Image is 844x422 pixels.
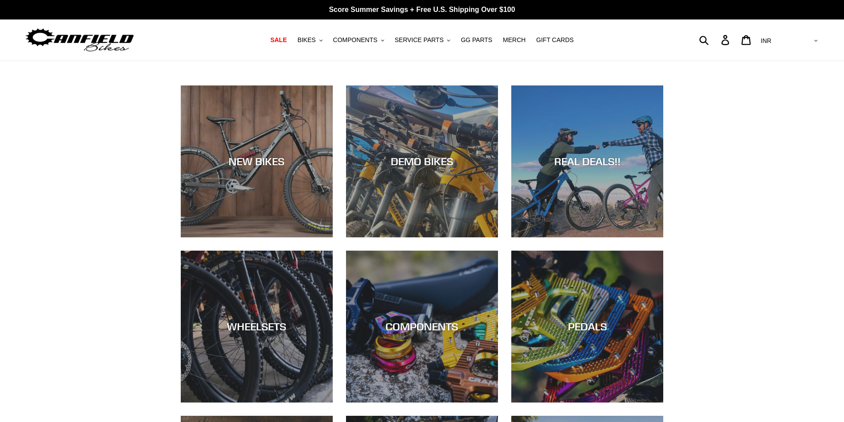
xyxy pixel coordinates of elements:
div: DEMO BIKES [346,155,498,168]
a: REAL DEALS!! [511,85,663,237]
a: SALE [266,34,291,46]
span: SERVICE PARTS [395,36,443,44]
div: COMPONENTS [346,320,498,333]
button: COMPONENTS [329,34,389,46]
a: DEMO BIKES [346,85,498,237]
span: GG PARTS [461,36,492,44]
a: MERCH [498,34,530,46]
span: BIKES [297,36,315,44]
input: Search [704,30,727,50]
span: COMPONENTS [333,36,377,44]
a: COMPONENTS [346,251,498,403]
a: WHEELSETS [181,251,333,403]
a: GG PARTS [456,34,497,46]
div: PEDALS [511,320,663,333]
button: BIKES [293,34,327,46]
div: WHEELSETS [181,320,333,333]
a: GIFT CARDS [532,34,578,46]
button: SERVICE PARTS [390,34,455,46]
span: GIFT CARDS [536,36,574,44]
a: NEW BIKES [181,85,333,237]
img: Canfield Bikes [24,26,135,54]
span: MERCH [503,36,525,44]
span: SALE [270,36,287,44]
div: REAL DEALS!! [511,155,663,168]
a: PEDALS [511,251,663,403]
div: NEW BIKES [181,155,333,168]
